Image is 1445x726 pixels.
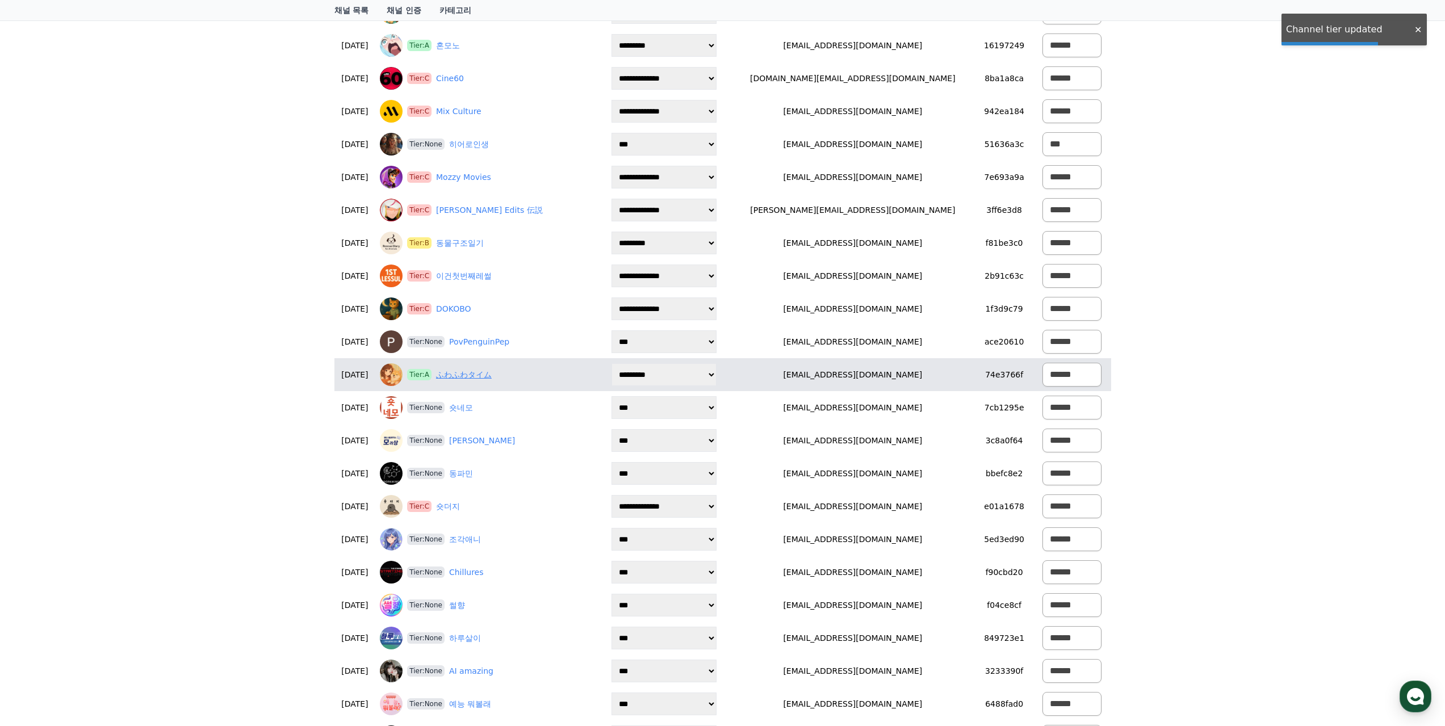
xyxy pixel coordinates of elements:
[976,687,1033,720] td: 6488fad0
[407,73,432,84] span: Tier:C
[436,73,464,85] a: Cine60
[339,204,371,216] p: [DATE]
[407,106,432,117] span: Tier:C
[407,237,432,249] span: Tier:B
[407,270,432,282] span: Tier:C
[339,665,371,677] p: [DATE]
[339,369,371,381] p: [DATE]
[380,660,403,682] img: AI amazing
[380,199,403,221] img: Minatão Edits 伝説
[730,687,976,720] td: [EMAIL_ADDRESS][DOMAIN_NAME]
[339,237,371,249] p: [DATE]
[730,226,976,259] td: [EMAIL_ADDRESS][DOMAIN_NAME]
[449,435,515,447] a: [PERSON_NAME]
[436,501,460,513] a: 숏더지
[36,377,43,386] span: 홈
[407,599,445,611] span: Tier:None
[976,292,1033,325] td: 1f3d9c79
[407,566,445,578] span: Tier:None
[976,622,1033,654] td: 849723e1
[449,665,493,677] a: AI amazing
[380,693,403,715] img: 예능 뭐볼래
[407,665,445,677] span: Tier:None
[407,501,432,512] span: Tier:C
[730,62,976,95] td: [DOMAIN_NAME][EMAIL_ADDRESS][DOMAIN_NAME]
[407,534,445,545] span: Tier:None
[146,360,218,388] a: 설정
[976,457,1033,490] td: bbefc8e2
[730,457,976,490] td: [EMAIL_ADDRESS][DOMAIN_NAME]
[730,358,976,391] td: [EMAIL_ADDRESS][DOMAIN_NAME]
[449,139,489,150] a: 히어로인생
[380,67,403,90] img: Cine60
[380,528,403,551] img: 조각애니
[730,391,976,424] td: [EMAIL_ADDRESS][DOMAIN_NAME]
[104,377,118,387] span: 대화
[75,360,146,388] a: 대화
[976,654,1033,687] td: 3233390f
[976,62,1033,95] td: 8ba1a8ca
[730,654,976,687] td: [EMAIL_ADDRESS][DOMAIN_NAME]
[449,566,484,578] a: Chillures
[339,566,371,578] p: [DATE]
[380,232,403,254] img: 동물구조일기
[339,501,371,513] p: [DATE]
[380,330,403,353] img: PovPenguinPep
[449,534,481,545] a: 조각애니
[730,194,976,226] td: [PERSON_NAME][EMAIL_ADDRESS][DOMAIN_NAME]
[380,363,403,386] img: ふわふわタイム
[449,599,465,611] a: 썰향
[407,139,445,150] span: Tier:None
[339,632,371,644] p: [DATE]
[380,594,403,616] img: 썰향
[449,698,491,710] a: 예능 뭐볼래
[339,534,371,545] p: [DATE]
[436,106,481,117] a: Mix Culture
[976,95,1033,128] td: 942ea184
[175,377,189,386] span: 설정
[976,325,1033,358] td: ace20610
[449,632,481,644] a: 하루살이
[3,360,75,388] a: 홈
[730,589,976,622] td: [EMAIL_ADDRESS][DOMAIN_NAME]
[976,490,1033,523] td: e01a1678
[976,259,1033,292] td: 2b91c63c
[449,468,473,480] a: 동파민
[976,128,1033,161] td: 51636a3c
[380,561,403,584] img: Chillures
[339,402,371,414] p: [DATE]
[339,106,371,117] p: [DATE]
[436,237,484,249] a: 동물구조일기
[730,161,976,194] td: [EMAIL_ADDRESS][DOMAIN_NAME]
[407,402,445,413] span: Tier:None
[976,589,1033,622] td: f04ce8cf
[730,523,976,556] td: [EMAIL_ADDRESS][DOMAIN_NAME]
[976,226,1033,259] td: f81be3c0
[339,336,371,348] p: [DATE]
[730,424,976,457] td: [EMAIL_ADDRESS][DOMAIN_NAME]
[380,396,403,419] img: 숏네모
[407,40,432,51] span: Tier:A
[976,523,1033,556] td: 5ed3ed90
[380,429,403,452] img: 모리상 Morisan
[436,204,543,216] a: [PERSON_NAME] Edits 伝説
[407,632,445,644] span: Tier:None
[407,468,445,479] span: Tier:None
[436,270,492,282] a: 이건첫번째레썰
[407,204,432,216] span: Tier:C
[976,391,1033,424] td: 7cb1295e
[380,495,403,518] img: 숏더지
[407,698,445,710] span: Tier:None
[339,303,371,315] p: [DATE]
[407,303,432,314] span: Tier:C
[339,73,371,85] p: [DATE]
[436,303,471,315] a: DOKOBO
[339,270,371,282] p: [DATE]
[380,265,403,287] img: 이건첫번째레썰
[730,622,976,654] td: [EMAIL_ADDRESS][DOMAIN_NAME]
[339,139,371,150] p: [DATE]
[339,468,371,480] p: [DATE]
[730,325,976,358] td: [EMAIL_ADDRESS][DOMAIN_NAME]
[407,336,445,347] span: Tier:None
[976,424,1033,457] td: 3c8a0f64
